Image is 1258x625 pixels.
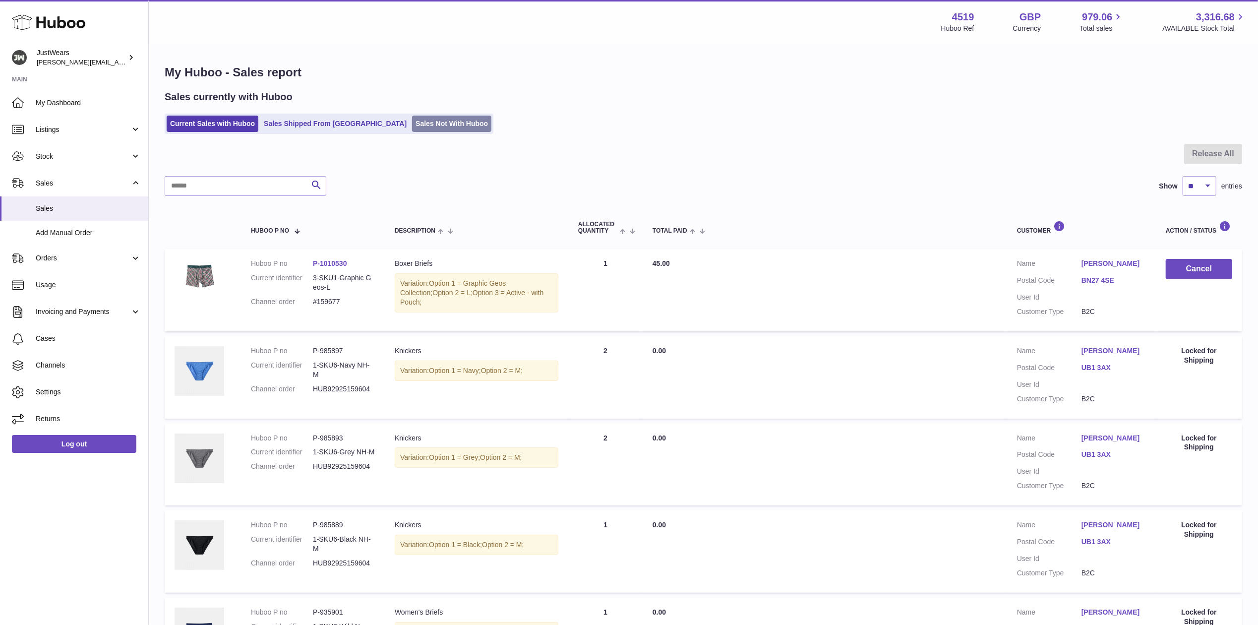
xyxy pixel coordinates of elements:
[1017,520,1081,532] dt: Name
[952,10,974,24] strong: 4519
[175,434,224,483] img: 45191717684054.jpg
[251,297,313,307] dt: Channel order
[1017,608,1081,620] dt: Name
[1162,24,1246,33] span: AVAILABLE Stock Total
[36,307,130,316] span: Invoicing and Payments
[395,273,558,312] div: Variation:
[653,434,666,442] span: 0.00
[313,259,347,267] a: P-1010530
[313,273,375,292] dd: 3-SKU1-Graphic Geos-L
[12,435,136,453] a: Log out
[12,50,27,65] img: josh@just-wears.com
[1017,346,1081,358] dt: Name
[482,541,524,549] span: Option 2 = M;
[429,367,481,375] span: Option 1 = Navy;
[1221,182,1242,191] span: entries
[1081,346,1146,356] a: [PERSON_NAME]
[1017,568,1081,578] dt: Customer Type
[36,334,141,343] span: Cases
[313,535,375,554] dd: 1-SKU6-Black NH-M
[653,259,670,267] span: 45.00
[395,228,435,234] span: Description
[1017,481,1081,491] dt: Customer Type
[1017,259,1081,271] dt: Name
[1017,307,1081,316] dt: Customer Type
[167,116,258,132] a: Current Sales with Huboo
[568,510,643,593] td: 1
[395,361,558,381] div: Variation:
[1081,568,1146,578] dd: B2C
[251,273,313,292] dt: Current identifier
[395,535,558,555] div: Variation:
[251,462,313,471] dt: Channel order
[165,64,1242,80] h1: My Huboo - Sales report
[313,559,375,568] dd: HUB92925159604
[251,361,313,379] dt: Current identifier
[1081,307,1146,316] dd: B2C
[313,462,375,471] dd: HUB92925159604
[1081,520,1146,530] a: [PERSON_NAME]
[36,280,141,290] span: Usage
[1079,24,1124,33] span: Total sales
[36,98,141,108] span: My Dashboard
[1162,10,1246,33] a: 3,316.68 AVAILABLE Stock Total
[481,367,523,375] span: Option 2 = M;
[1081,394,1146,404] dd: B2C
[1166,259,1232,279] button: Cancel
[313,297,375,307] dd: #159677
[1013,24,1041,33] div: Currency
[1017,276,1081,288] dt: Postal Code
[568,336,643,419] td: 2
[1159,182,1178,191] label: Show
[1166,520,1232,539] div: Locked for Shipping
[36,152,130,161] span: Stock
[429,453,480,461] span: Option 1 = Grey;
[1166,346,1232,365] div: Locked for Shipping
[36,204,141,213] span: Sales
[251,384,313,394] dt: Channel order
[1079,10,1124,33] a: 979.06 Total sales
[251,608,313,617] dt: Huboo P no
[395,346,558,356] div: Knickers
[1081,450,1146,459] a: UB1 3AX
[1017,467,1081,476] dt: User Id
[1081,608,1146,617] a: [PERSON_NAME]
[1017,221,1146,234] div: Customer
[395,447,558,468] div: Variation:
[1081,537,1146,547] a: UB1 3AX
[1019,10,1041,24] strong: GBP
[432,289,473,297] span: Option 2 = L;
[400,279,506,297] span: Option 1 = Graphic Geos Collection;
[313,361,375,379] dd: 1-SKU6-Navy NH-M
[36,361,141,370] span: Channels
[1196,10,1235,24] span: 3,316.68
[653,521,666,529] span: 0.00
[251,520,313,530] dt: Huboo P no
[36,387,141,397] span: Settings
[1017,450,1081,462] dt: Postal Code
[37,58,199,66] span: [PERSON_NAME][EMAIL_ADDRESS][DOMAIN_NAME]
[37,48,126,67] div: JustWears
[313,346,375,356] dd: P-985897
[941,24,974,33] div: Huboo Ref
[313,384,375,394] dd: HUB92925159604
[1081,481,1146,491] dd: B2C
[36,253,130,263] span: Orders
[1017,363,1081,375] dt: Postal Code
[1017,394,1081,404] dt: Customer Type
[1017,554,1081,563] dt: User Id
[165,90,293,104] h2: Sales currently with Huboo
[36,125,130,134] span: Listings
[251,447,313,457] dt: Current identifier
[251,259,313,268] dt: Huboo P no
[395,259,558,268] div: Boxer Briefs
[251,559,313,568] dt: Channel order
[175,259,224,292] img: 45191726759714.JPG
[313,520,375,530] dd: P-985889
[578,221,617,234] span: ALLOCATED Quantity
[313,434,375,443] dd: P-985893
[313,608,375,617] dd: P-935901
[260,116,410,132] a: Sales Shipped From [GEOGRAPHIC_DATA]
[568,424,643,506] td: 2
[412,116,491,132] a: Sales Not With Huboo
